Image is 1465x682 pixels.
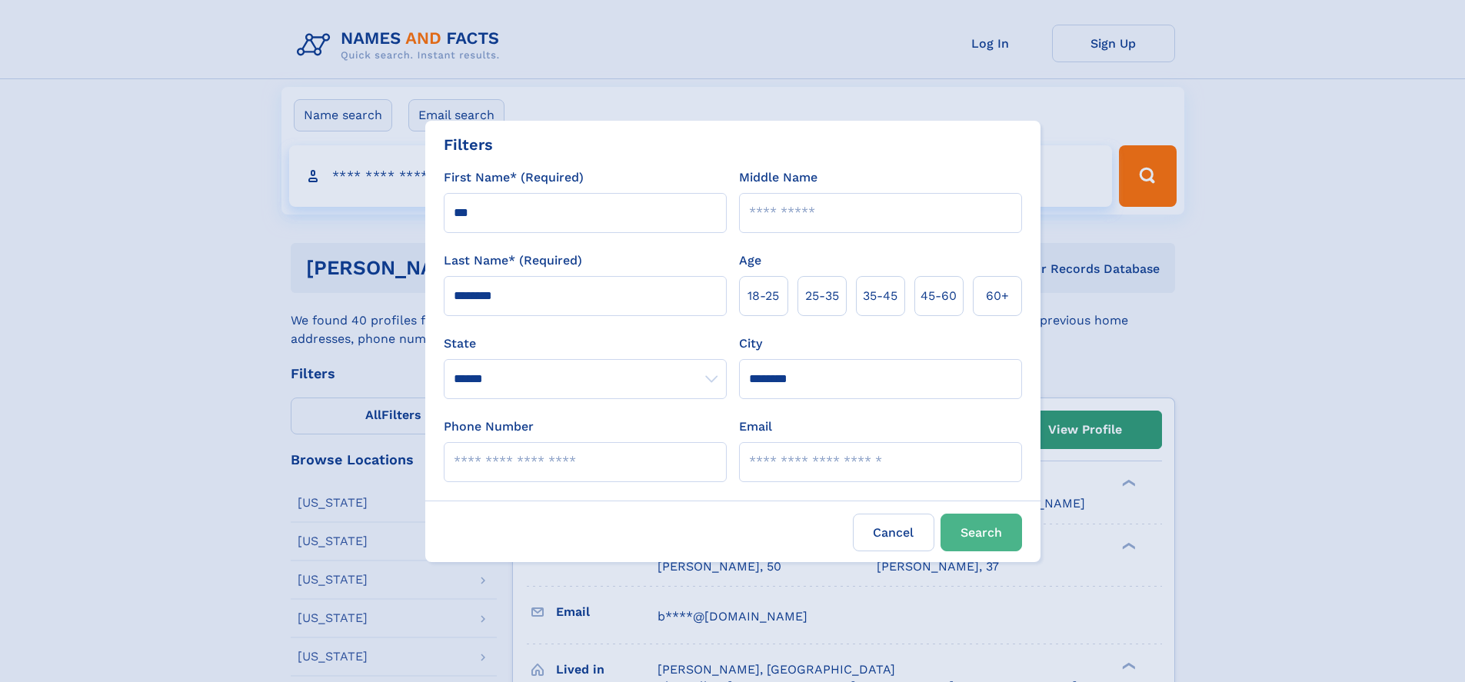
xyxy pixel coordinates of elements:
label: State [444,334,727,353]
span: 60+ [986,287,1009,305]
label: Age [739,251,761,270]
label: Cancel [853,514,934,551]
label: Phone Number [444,418,534,436]
label: City [739,334,762,353]
span: 25‑35 [805,287,839,305]
span: 45‑60 [921,287,957,305]
span: 35‑45 [863,287,897,305]
label: Email [739,418,772,436]
button: Search [941,514,1022,551]
label: Last Name* (Required) [444,251,582,270]
span: 18‑25 [747,287,779,305]
div: Filters [444,133,493,156]
label: First Name* (Required) [444,168,584,187]
label: Middle Name [739,168,817,187]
